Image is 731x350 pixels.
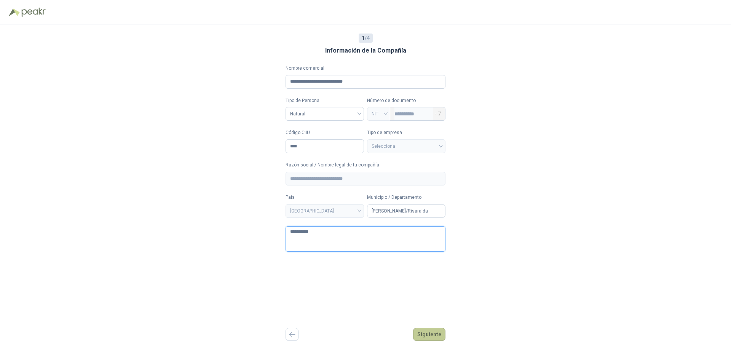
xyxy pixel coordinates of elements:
[362,35,365,41] b: 1
[290,108,359,120] span: Natural
[325,46,406,56] h3: Información de la Compañía
[290,205,359,217] span: COLOMBIA
[286,129,364,136] label: Código CIIU
[9,8,20,16] img: Logo
[286,194,364,201] label: Pais
[21,8,46,17] img: Peakr
[286,161,445,169] label: Razón social / Nombre legal de tu compañía
[413,328,445,341] button: Siguiente
[367,194,445,201] label: Municipio / Departamento
[367,97,445,104] p: Número de documento
[362,34,370,42] span: / 4
[286,65,445,72] label: Nombre comercial
[367,129,445,136] label: Tipo de empresa
[286,97,364,104] label: Tipo de Persona
[372,108,386,120] span: NIT
[435,107,441,120] span: - 7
